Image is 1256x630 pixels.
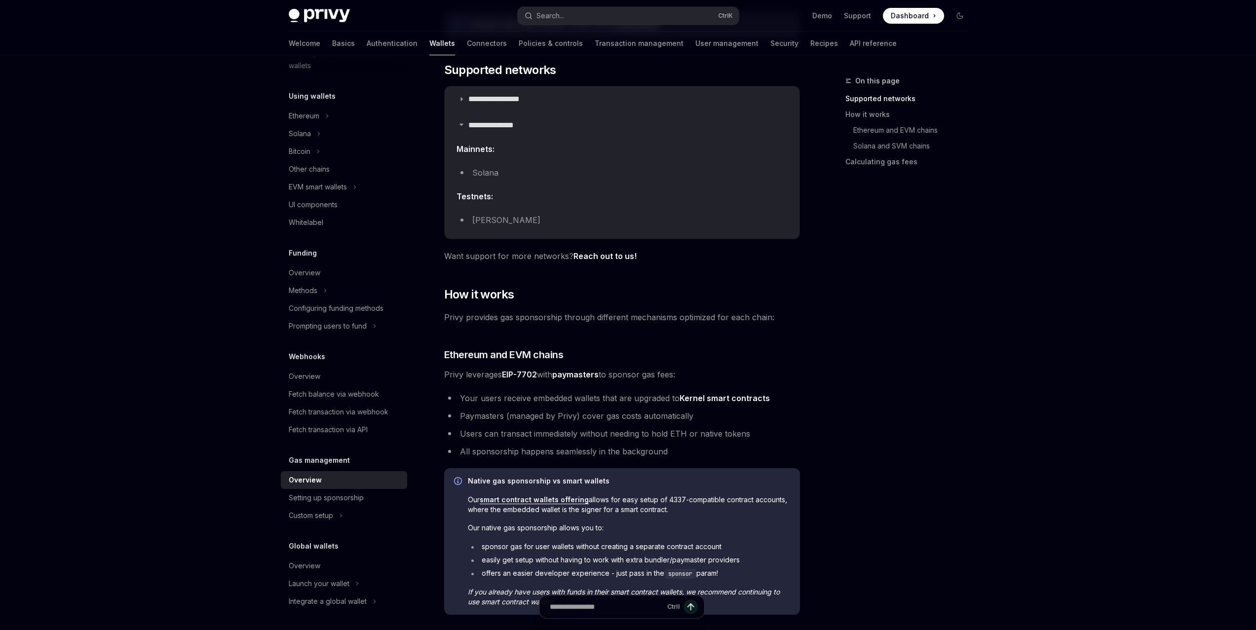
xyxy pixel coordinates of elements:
strong: paymasters [552,370,599,379]
div: Ethereum [289,110,319,122]
code: sponsor [664,569,696,579]
a: smart contract wallets offering [480,495,589,504]
button: Toggle Launch your wallet section [281,575,407,593]
a: Security [770,32,799,55]
a: Solana and SVM chains [845,138,976,154]
span: Privy provides gas sponsorship through different mechanisms optimized for each chain: [444,310,800,324]
svg: Info [454,477,464,487]
span: Our native gas sponsorship allows you to: [468,523,790,533]
a: Fetch balance via webhook [281,385,407,403]
div: Overview [289,371,320,382]
a: User management [695,32,759,55]
h5: Global wallets [289,540,339,552]
div: Overview [289,267,320,279]
button: Toggle dark mode [952,8,968,24]
div: Fetch transaction via API [289,424,368,436]
span: Our allows for easy setup of 4337-compatible contract accounts, where the embedded wallet is the ... [468,495,790,515]
li: Paymasters (managed by Privy) cover gas costs automatically [444,409,800,423]
h5: Gas management [289,454,350,466]
a: Authentication [367,32,418,55]
div: Launch your wallet [289,578,349,590]
a: Support [844,11,871,21]
a: Other chains [281,160,407,178]
a: Fetch transaction via webhook [281,403,407,421]
a: Reach out to us! [573,251,637,261]
a: Ethereum and EVM chains [845,122,976,138]
a: Kernel smart contracts [680,393,770,404]
a: Overview [281,264,407,282]
span: Ethereum and EVM chains [444,348,564,362]
strong: Testnets: [457,191,493,201]
a: Overview [281,557,407,575]
a: UI components [281,196,407,214]
h5: Funding [289,247,317,259]
li: Users can transact immediately without needing to hold ETH or native tokens [444,427,800,441]
button: Toggle Solana section [281,125,407,143]
div: Custom setup [289,510,333,521]
li: offers an easier developer experience - just pass in the param! [468,568,790,579]
a: API reference [850,32,897,55]
a: Overview [281,368,407,385]
a: Welcome [289,32,320,55]
a: Setting up sponsorship [281,489,407,507]
img: dark logo [289,9,350,23]
div: Setting up sponsorship [289,492,364,504]
span: Privy leverages with to sponsor gas fees: [444,368,800,381]
a: Connectors [467,32,507,55]
a: Calculating gas fees [845,154,976,170]
div: Configuring funding methods [289,302,383,314]
div: Other chains [289,163,330,175]
span: How it works [444,287,514,302]
div: Search... [536,10,564,22]
em: If you already have users with funds in their smart contract wallets, we recommend continuing to ... [468,588,780,606]
h5: Webhooks [289,351,325,363]
div: Prompting users to fund [289,320,367,332]
div: Solana [289,128,311,140]
a: Supported networks [845,91,976,107]
button: Toggle Custom setup section [281,507,407,524]
a: Fetch transaction via API [281,421,407,439]
div: Fetch balance via webhook [289,388,379,400]
a: Policies & controls [519,32,583,55]
button: Send message [684,599,698,614]
strong: Mainnets: [457,144,495,154]
div: Overview [289,560,320,572]
strong: Native gas sponsorship vs smart wallets [468,477,609,485]
span: Ctrl K [718,12,733,20]
div: Fetch transaction via webhook [289,406,388,418]
div: Overview [289,474,322,486]
button: Toggle Bitcoin section [281,143,407,160]
button: Toggle Ethereum section [281,107,407,125]
h5: Using wallets [289,90,336,102]
button: Toggle Integrate a global wallet section [281,593,407,610]
a: Dashboard [883,8,944,24]
div: Bitcoin [289,146,310,157]
a: EIP-7702 [502,370,537,380]
button: Toggle EVM smart wallets section [281,178,407,196]
span: On this page [855,75,900,87]
li: easily get setup without having to work with extra bundler/paymaster providers [468,555,790,565]
li: [PERSON_NAME] [457,213,788,227]
div: EVM smart wallets [289,181,347,193]
div: Integrate a global wallet [289,595,367,607]
a: Demo [812,11,832,21]
span: Supported networks [444,62,556,78]
div: UI components [289,199,338,211]
a: Overview [281,471,407,489]
li: sponsor gas for user wallets without creating a separate contract account [468,542,790,552]
button: Toggle Methods section [281,282,407,299]
a: Recipes [810,32,838,55]
span: Dashboard [891,11,929,21]
button: Toggle Prompting users to fund section [281,317,407,335]
a: Transaction management [595,32,684,55]
a: Wallets [429,32,455,55]
a: Basics [332,32,355,55]
input: Ask a question... [550,595,663,618]
li: All sponsorship happens seamlessly in the background [444,445,800,458]
span: Want support for more networks? [444,249,800,263]
a: Whitelabel [281,214,407,231]
a: Configuring funding methods [281,299,407,317]
button: Open search [518,7,739,25]
div: Whitelabel [289,217,323,228]
a: How it works [845,107,976,122]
